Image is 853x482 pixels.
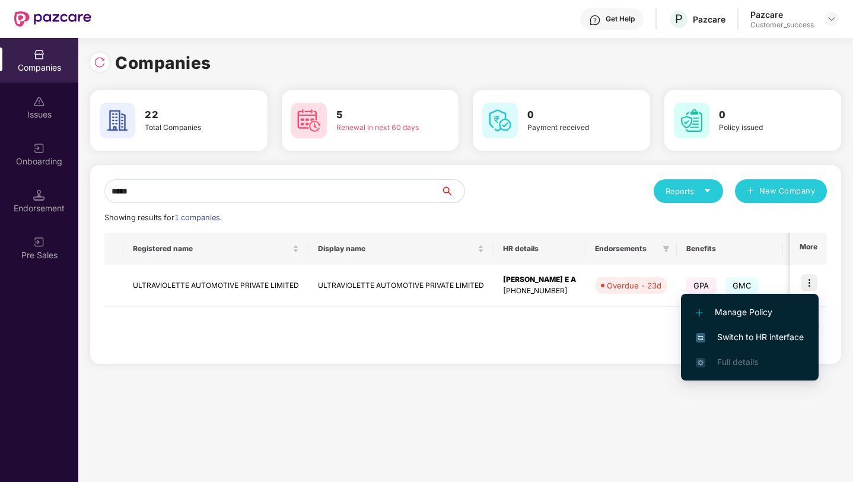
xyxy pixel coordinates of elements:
img: svg+xml;base64,PHN2ZyBpZD0iUmVsb2FkLTMyeDMyIiB4bWxucz0iaHR0cDovL3d3dy53My5vcmcvMjAwMC9zdmciIHdpZH... [94,56,106,68]
img: svg+xml;base64,PHN2ZyB4bWxucz0iaHR0cDovL3d3dy53My5vcmcvMjAwMC9zdmciIHdpZHRoPSIxMi4yMDEiIGhlaWdodD... [696,309,703,316]
div: [PHONE_NUMBER] [503,286,576,297]
th: Registered name [123,233,308,265]
div: Pazcare [693,14,725,25]
span: Display name [318,244,475,253]
td: ULTRAVIOLETTE AUTOMOTIVE PRIVATE LIMITED [308,265,494,307]
img: svg+xml;base64,PHN2ZyB4bWxucz0iaHR0cDovL3d3dy53My5vcmcvMjAwMC9zdmciIHdpZHRoPSI2MCIgaGVpZ2h0PSI2MC... [100,103,135,138]
span: Switch to HR interface [696,331,804,344]
span: search [440,186,464,196]
td: ULTRAVIOLETTE AUTOMOTIVE PRIVATE LIMITED [123,265,308,307]
th: Benefits [677,233,783,265]
img: svg+xml;base64,PHN2ZyB3aWR0aD0iMjAiIGhlaWdodD0iMjAiIHZpZXdCb3g9IjAgMCAyMCAyMCIgZmlsbD0ibm9uZSIgeG... [33,236,45,248]
img: icon [801,274,817,291]
button: search [440,179,465,203]
img: svg+xml;base64,PHN2ZyB4bWxucz0iaHR0cDovL3d3dy53My5vcmcvMjAwMC9zdmciIHdpZHRoPSIxNiIgaGVpZ2h0PSIxNi... [696,333,705,343]
img: New Pazcare Logo [14,11,91,27]
img: svg+xml;base64,PHN2ZyB3aWR0aD0iMjAiIGhlaWdodD0iMjAiIHZpZXdCb3g9IjAgMCAyMCAyMCIgZmlsbD0ibm9uZSIgeG... [33,142,45,154]
h3: 0 [719,107,807,123]
div: Payment received [527,122,616,134]
div: [PERSON_NAME] E A [503,274,576,286]
span: Endorsements [595,244,658,253]
span: filter [663,245,670,252]
img: svg+xml;base64,PHN2ZyBpZD0iRHJvcGRvd24tMzJ4MzIiIHhtbG5zPSJodHRwOi8vd3d3LnczLm9yZy8yMDAwL3N2ZyIgd2... [827,14,836,24]
img: svg+xml;base64,PHN2ZyBpZD0iSGVscC0zMngzMiIgeG1sbnM9Imh0dHA6Ly93d3cudzMub3JnLzIwMDAvc3ZnIiB3aWR0aD... [589,14,601,26]
span: Showing results for [104,213,222,222]
span: Manage Policy [696,306,804,319]
h3: 0 [527,107,616,123]
div: Renewal in next 60 days [336,122,425,134]
h3: 5 [336,107,425,123]
button: plusNew Company [735,179,827,203]
th: More [790,233,827,265]
div: Total Companies [145,122,233,134]
span: 1 companies. [174,213,222,222]
th: Display name [308,233,494,265]
span: Full details [717,357,758,367]
div: Pazcare [750,9,814,20]
span: caret-down [704,187,711,195]
img: svg+xml;base64,PHN2ZyB4bWxucz0iaHR0cDovL3d3dy53My5vcmcvMjAwMC9zdmciIHdpZHRoPSI2MCIgaGVpZ2h0PSI2MC... [674,103,709,138]
div: Policy issued [719,122,807,134]
span: GPA [686,277,717,294]
span: New Company [759,185,816,197]
img: svg+xml;base64,PHN2ZyBpZD0iQ29tcGFuaWVzIiB4bWxucz0iaHR0cDovL3d3dy53My5vcmcvMjAwMC9zdmciIHdpZHRoPS... [33,49,45,61]
img: svg+xml;base64,PHN2ZyB3aWR0aD0iMTQuNSIgaGVpZ2h0PSIxNC41IiB2aWV3Qm94PSIwIDAgMTYgMTYiIGZpbGw9Im5vbm... [33,189,45,201]
h3: 22 [145,107,233,123]
th: HR details [494,233,585,265]
div: Get Help [606,14,635,24]
img: svg+xml;base64,PHN2ZyBpZD0iSXNzdWVzX2Rpc2FibGVkIiB4bWxucz0iaHR0cDovL3d3dy53My5vcmcvMjAwMC9zdmciIH... [33,96,45,107]
img: svg+xml;base64,PHN2ZyB4bWxucz0iaHR0cDovL3d3dy53My5vcmcvMjAwMC9zdmciIHdpZHRoPSI2MCIgaGVpZ2h0PSI2MC... [291,103,327,138]
span: plus [747,187,755,196]
img: svg+xml;base64,PHN2ZyB4bWxucz0iaHR0cDovL3d3dy53My5vcmcvMjAwMC9zdmciIHdpZHRoPSI2MCIgaGVpZ2h0PSI2MC... [482,103,518,138]
div: Customer_success [750,20,814,30]
img: svg+xml;base64,PHN2ZyB4bWxucz0iaHR0cDovL3d3dy53My5vcmcvMjAwMC9zdmciIHdpZHRoPSIxNi4zNjMiIGhlaWdodD... [696,358,705,367]
span: P [675,12,683,26]
div: Overdue - 23d [607,280,661,291]
span: Registered name [133,244,290,253]
span: GMC [725,277,759,294]
h1: Companies [115,50,211,76]
div: Reports [666,185,711,197]
span: filter [660,242,672,256]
